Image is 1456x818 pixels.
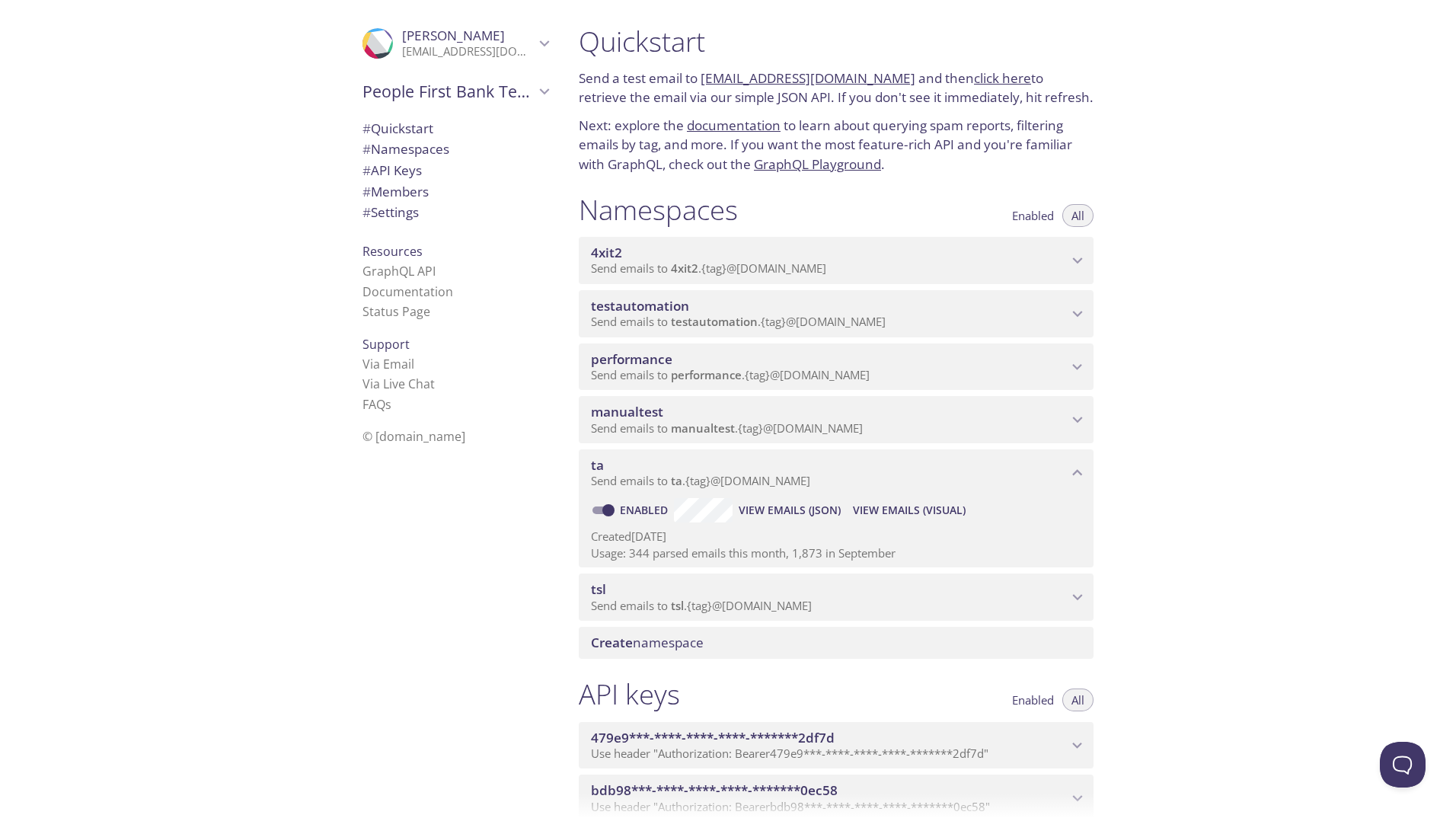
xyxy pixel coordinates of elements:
a: Enabled [618,503,674,517]
span: 4xit2 [591,244,622,261]
span: Send emails to . {tag} @[DOMAIN_NAME] [591,420,863,436]
a: FAQ [362,396,391,413]
span: Send emails to . {tag} @[DOMAIN_NAME] [591,260,826,276]
span: # [362,203,371,221]
div: Nikhila Thalloji Thalloji [350,18,560,69]
div: tsl namespace [579,574,1094,621]
div: 4xit2 namespace [579,237,1094,284]
button: All [1062,689,1094,711]
span: Settings [362,203,419,221]
span: tsl [671,598,684,613]
span: namespace [591,634,704,651]
a: click here [974,69,1031,87]
div: Team Settings [350,202,560,223]
span: [PERSON_NAME] [402,27,505,44]
a: Via Live Chat [362,375,435,392]
p: Send a test email to and then to retrieve the email via our simple JSON API. If you don't see it ... [579,69,1094,107]
a: GraphQL Playground [754,155,881,173]
span: Quickstart [362,120,433,137]
div: Namespaces [350,139,560,160]
a: documentation [687,117,781,134]
div: People First Bank Testing Services [350,72,560,111]
div: Members [350,181,560,203]
button: All [1062,204,1094,227]
p: Usage: 344 parsed emails this month, 1,873 in September [591,545,1081,561]
a: Status Page [362,303,430,320]
span: testautomation [591,297,689,315]
div: ta namespace [579,449,1094,497]
span: Members [362,183,429,200]
span: # [362,140,371,158]
a: Documentation [362,283,453,300]
div: manualtest namespace [579,396,1094,443]
div: API Keys [350,160,560,181]
span: # [362,183,371,200]
span: Support [362,336,410,353]
a: [EMAIL_ADDRESS][DOMAIN_NAME] [701,69,915,87]
span: manualtest [591,403,663,420]
span: Resources [362,243,423,260]
div: testautomation namespace [579,290,1094,337]
span: ta [591,456,604,474]
span: performance [591,350,672,368]
span: View Emails (Visual) [853,501,966,519]
p: Created [DATE] [591,529,1081,545]
span: Send emails to . {tag} @[DOMAIN_NAME] [591,473,810,488]
div: Quickstart [350,118,560,139]
span: testautomation [671,314,758,329]
button: Enabled [1003,689,1063,711]
span: Send emails to . {tag} @[DOMAIN_NAME] [591,598,812,613]
div: Create namespace [579,627,1094,659]
span: s [385,396,391,413]
span: performance [671,367,742,382]
button: Enabled [1003,204,1063,227]
div: performance namespace [579,343,1094,391]
p: [EMAIL_ADDRESS][DOMAIN_NAME] [402,44,535,59]
span: © [DOMAIN_NAME] [362,428,465,445]
span: 4xit2 [671,260,698,276]
button: View Emails (Visual) [847,498,972,522]
span: ta [671,473,682,488]
span: tsl [591,580,606,598]
a: Via Email [362,356,414,372]
a: GraphQL API [362,263,436,280]
span: Send emails to . {tag} @[DOMAIN_NAME] [591,367,870,382]
span: Namespaces [362,140,449,158]
span: # [362,161,371,179]
iframe: Help Scout Beacon - Open [1380,742,1426,788]
span: # [362,120,371,137]
span: API Keys [362,161,422,179]
h1: API keys [579,677,680,711]
span: View Emails (JSON) [739,501,841,519]
h1: Quickstart [579,24,1094,59]
h1: Namespaces [579,193,738,227]
p: Next: explore the to learn about querying spam reports, filtering emails by tag, and more. If you... [579,116,1094,174]
button: View Emails (JSON) [733,498,847,522]
span: Create [591,634,633,651]
span: Send emails to . {tag} @[DOMAIN_NAME] [591,314,886,329]
span: manualtest [671,420,735,436]
span: People First Bank Testing Services [362,81,535,102]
